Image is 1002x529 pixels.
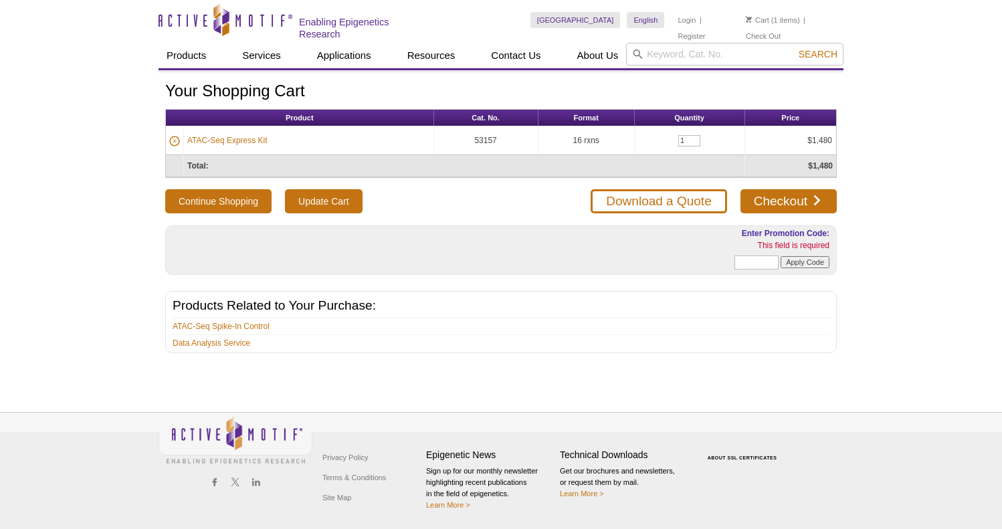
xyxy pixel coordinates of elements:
[595,239,829,251] li: This field is required
[434,126,538,155] td: 53157
[286,114,314,122] span: Product
[627,12,664,28] a: English
[319,447,371,467] a: Privacy Policy
[173,320,270,332] a: ATAC-Seq Spike-In Control
[700,12,702,28] li: |
[795,48,841,60] button: Search
[234,43,289,68] a: Services
[472,114,500,122] span: Cat. No.
[781,114,799,122] span: Price
[399,43,464,68] a: Resources
[560,449,687,461] h4: Technical Downloads
[309,43,379,68] a: Applications
[740,189,837,213] a: Checkout
[678,31,705,41] a: Register
[799,49,837,60] span: Search
[678,15,696,25] a: Login
[591,189,726,213] a: Download a Quote
[530,12,621,28] a: [GEOGRAPHIC_DATA]
[694,436,794,465] table: Click to Verify - This site chose Symantec SSL for secure e-commerce and confidential communicati...
[626,43,843,66] input: Keyword, Cat. No.
[781,256,829,268] input: Apply Code
[740,229,829,238] label: Enter Promotion Code:
[483,43,548,68] a: Contact Us
[746,12,800,28] li: (1 items)
[173,300,829,312] h2: Products Related to Your Purchase:
[745,126,836,155] td: $1,480
[746,31,781,41] a: Check Out
[560,465,687,500] p: Get our brochures and newsletters, or request them by mail.
[426,449,553,461] h4: Epigenetic News
[159,43,214,68] a: Products
[187,134,268,146] a: ATAC-Seq Express Kit
[319,467,389,488] a: Terms & Conditions
[538,126,635,155] td: 16 rxns
[569,43,627,68] a: About Us
[285,189,362,213] input: Update Cart
[560,490,604,498] a: Learn More >
[319,488,355,508] a: Site Map
[165,82,837,102] h1: Your Shopping Cart
[187,161,209,171] strong: Total:
[299,16,432,40] h2: Enabling Epigenetics Research
[674,114,704,122] span: Quantity
[159,413,312,467] img: Active Motif,
[803,12,805,28] li: |
[808,161,833,171] strong: $1,480
[708,455,777,460] a: ABOUT SSL CERTIFICATES
[574,114,599,122] span: Format
[165,189,272,213] button: Continue Shopping
[426,465,553,511] p: Sign up for our monthly newsletter highlighting recent publications in the field of epigenetics.
[746,15,769,25] a: Cart
[173,337,250,349] a: Data Analysis Service
[746,16,752,23] img: Your Cart
[426,501,470,509] a: Learn More >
